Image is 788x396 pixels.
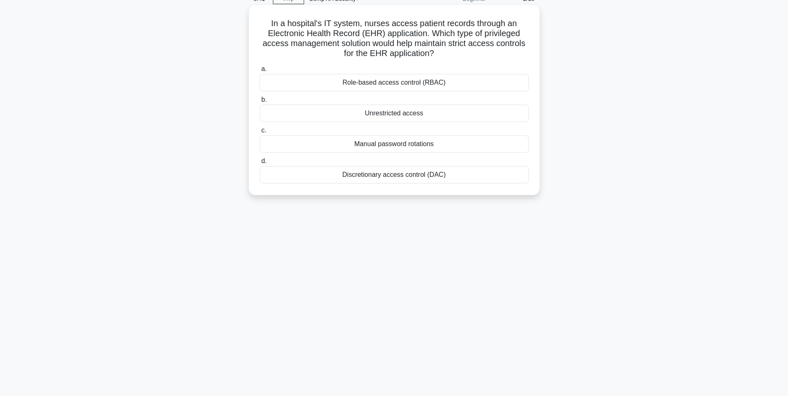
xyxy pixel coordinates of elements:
[261,127,266,134] span: c.
[261,157,267,164] span: d.
[260,166,529,183] div: Discretionary access control (DAC)
[260,74,529,91] div: Role-based access control (RBAC)
[260,135,529,153] div: Manual password rotations
[261,96,267,103] span: b.
[259,18,530,59] h5: In a hospital's IT system, nurses access patient records through an Electronic Health Record (EHR...
[261,65,267,72] span: a.
[260,105,529,122] div: Unrestricted access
